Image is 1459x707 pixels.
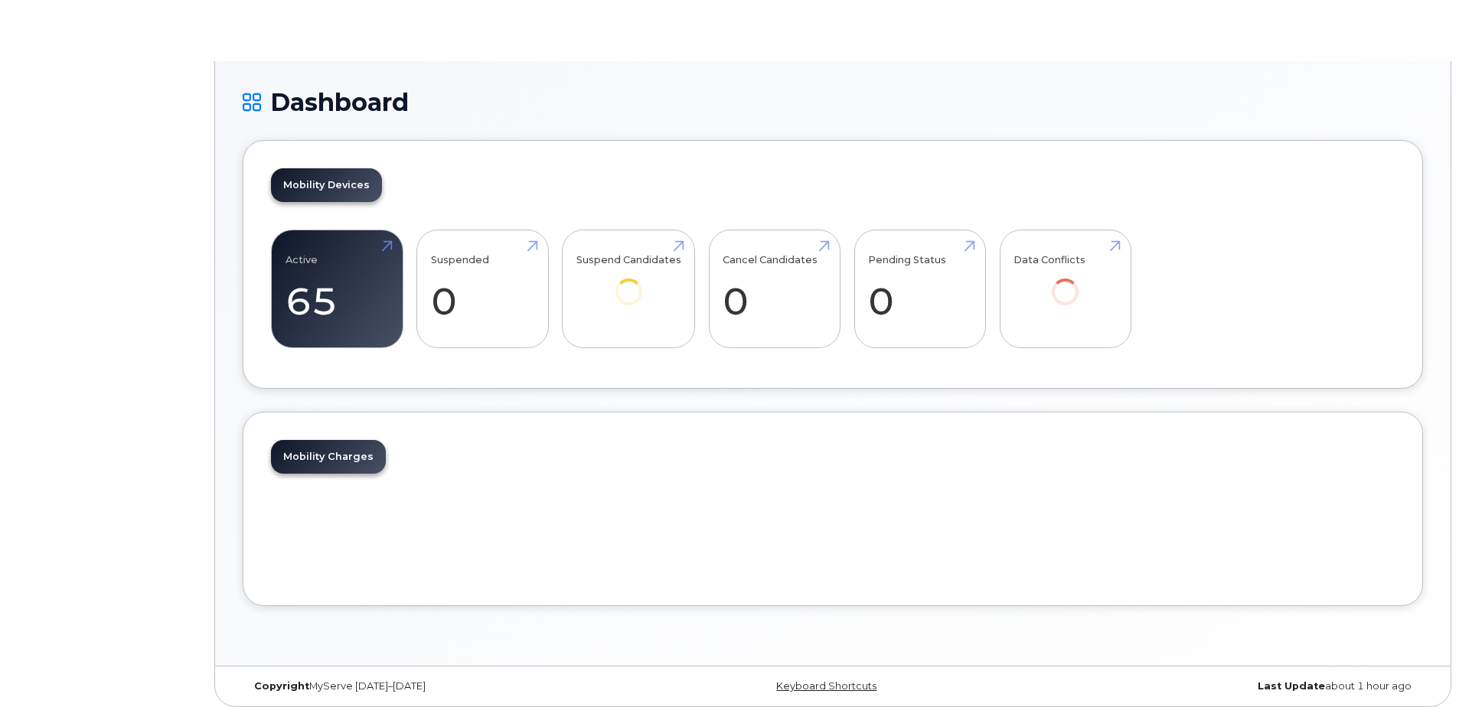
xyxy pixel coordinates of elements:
a: Active 65 [286,239,389,340]
strong: Last Update [1258,680,1325,692]
a: Suspend Candidates [576,239,681,327]
a: Keyboard Shortcuts [776,680,876,692]
a: Mobility Devices [271,168,382,202]
a: Data Conflicts [1013,239,1117,327]
div: MyServe [DATE]–[DATE] [243,680,636,692]
a: Cancel Candidates 0 [723,239,826,340]
a: Suspended 0 [431,239,534,340]
a: Mobility Charges [271,440,386,474]
div: about 1 hour ago [1030,680,1423,692]
a: Pending Status 0 [868,239,971,340]
h1: Dashboard [243,89,1423,116]
strong: Copyright [254,680,309,692]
